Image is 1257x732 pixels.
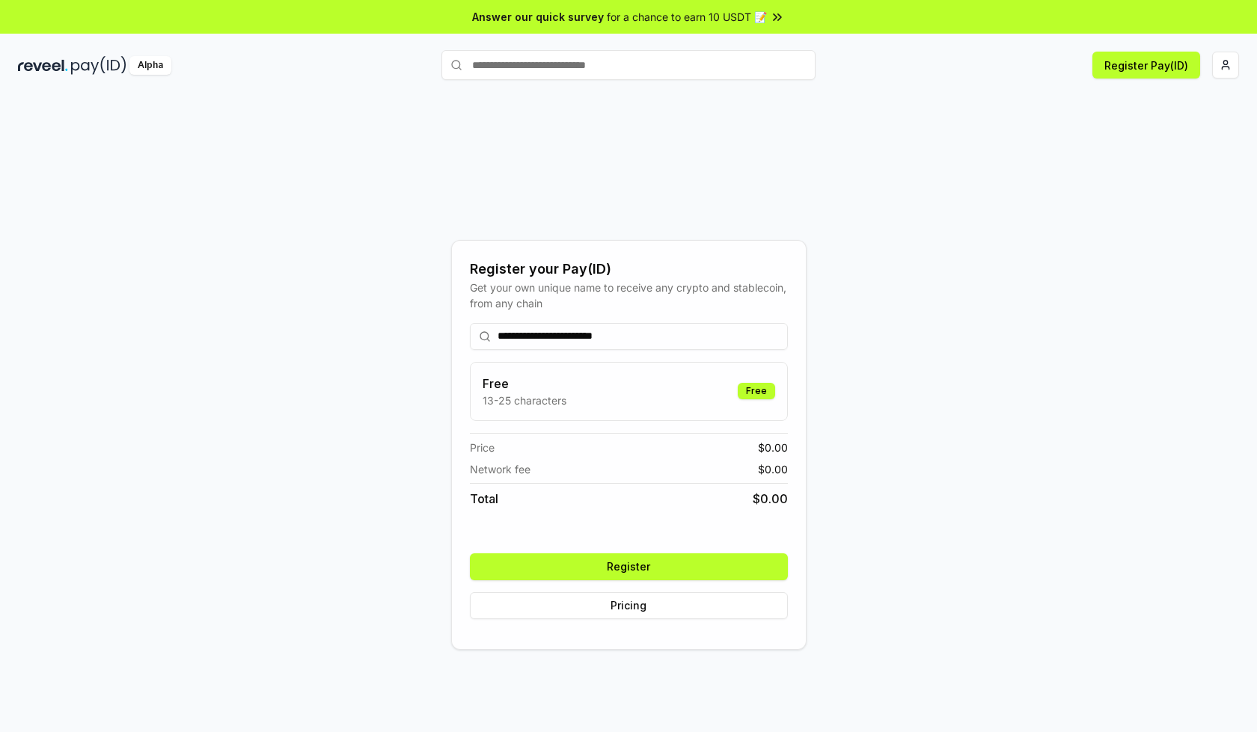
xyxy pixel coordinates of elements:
button: Register Pay(ID) [1092,52,1200,79]
span: Network fee [470,461,530,477]
span: $ 0.00 [758,440,788,455]
span: Price [470,440,495,455]
div: Register your Pay(ID) [470,259,788,280]
div: Get your own unique name to receive any crypto and stablecoin, from any chain [470,280,788,311]
span: $ 0.00 [758,461,788,477]
h3: Free [483,375,566,393]
img: pay_id [71,56,126,75]
div: Free [738,383,775,399]
div: Alpha [129,56,171,75]
p: 13-25 characters [483,393,566,408]
span: $ 0.00 [753,490,788,508]
button: Register [470,553,788,580]
img: reveel_dark [18,56,68,75]
button: Pricing [470,592,788,619]
span: Answer our quick survey [472,9,604,25]
span: Total [470,490,498,508]
span: for a chance to earn 10 USDT 📝 [607,9,767,25]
